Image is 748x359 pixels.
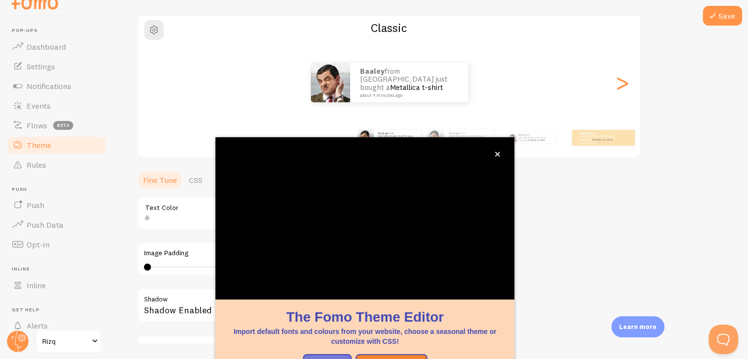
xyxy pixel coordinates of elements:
[27,200,44,210] span: Push
[518,133,526,136] strong: Baaley
[27,101,51,111] span: Events
[528,139,545,142] a: Metallica t-shirt
[27,61,55,71] span: Settings
[137,170,183,190] a: Fine Tune
[311,63,350,102] img: Fomo
[390,83,443,92] a: Metallica t-shirt
[27,140,51,150] span: Theme
[611,316,664,337] div: Learn more
[12,186,107,193] span: Push
[27,160,46,170] span: Rules
[12,28,107,34] span: Pop-ups
[6,37,107,57] a: Dashboard
[27,239,50,249] span: Opt-In
[27,280,46,290] span: Inline
[27,42,66,52] span: Dashboard
[144,249,425,258] label: Image Padding
[492,149,503,159] button: close,
[227,307,503,327] h1: The Fomo Theme Editor
[427,130,443,146] img: Fomo
[6,57,107,76] a: Settings
[580,131,619,144] p: from [GEOGRAPHIC_DATA] just bought a
[6,195,107,215] a: Push
[6,235,107,254] a: Opt-In
[138,20,640,35] h2: Classic
[183,170,209,190] a: CSS
[509,134,516,142] img: Fomo
[137,288,432,324] div: Shadow Enabled
[518,132,551,143] p: from [GEOGRAPHIC_DATA] just bought a
[35,329,102,353] a: Rizq
[27,81,71,91] span: Notifications
[6,96,107,116] a: Events
[6,275,107,295] a: Inline
[6,76,107,96] a: Notifications
[703,6,742,26] button: Save
[12,266,107,272] span: Inline
[592,138,613,142] a: Metallica t-shirt
[358,130,374,146] img: Fomo
[42,335,89,347] span: Rizq
[360,66,385,76] strong: Baaley
[619,322,657,331] p: Learn more
[53,121,73,130] span: beta
[360,67,458,98] p: from [GEOGRAPHIC_DATA] just bought a
[6,155,107,175] a: Rules
[12,307,107,313] span: Get Help
[27,321,48,330] span: Alerts
[378,131,388,135] strong: Baaley
[6,116,107,135] a: Flows beta
[27,220,63,230] span: Push Data
[6,316,107,335] a: Alerts
[227,327,503,346] p: Import default fonts and colours from your website, choose a seasonal theme or customize with CSS!
[449,131,459,135] strong: Baaley
[27,120,47,130] span: Flows
[6,215,107,235] a: Push Data
[709,325,738,354] iframe: Help Scout Beacon - Open
[360,93,455,98] small: about 4 minutes ago
[580,131,590,135] strong: Baaley
[449,131,490,144] p: from [GEOGRAPHIC_DATA] just bought a
[6,135,107,155] a: Theme
[580,142,618,144] small: about 4 minutes ago
[616,47,628,118] div: Next slide
[378,131,417,144] p: from [GEOGRAPHIC_DATA] just bought a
